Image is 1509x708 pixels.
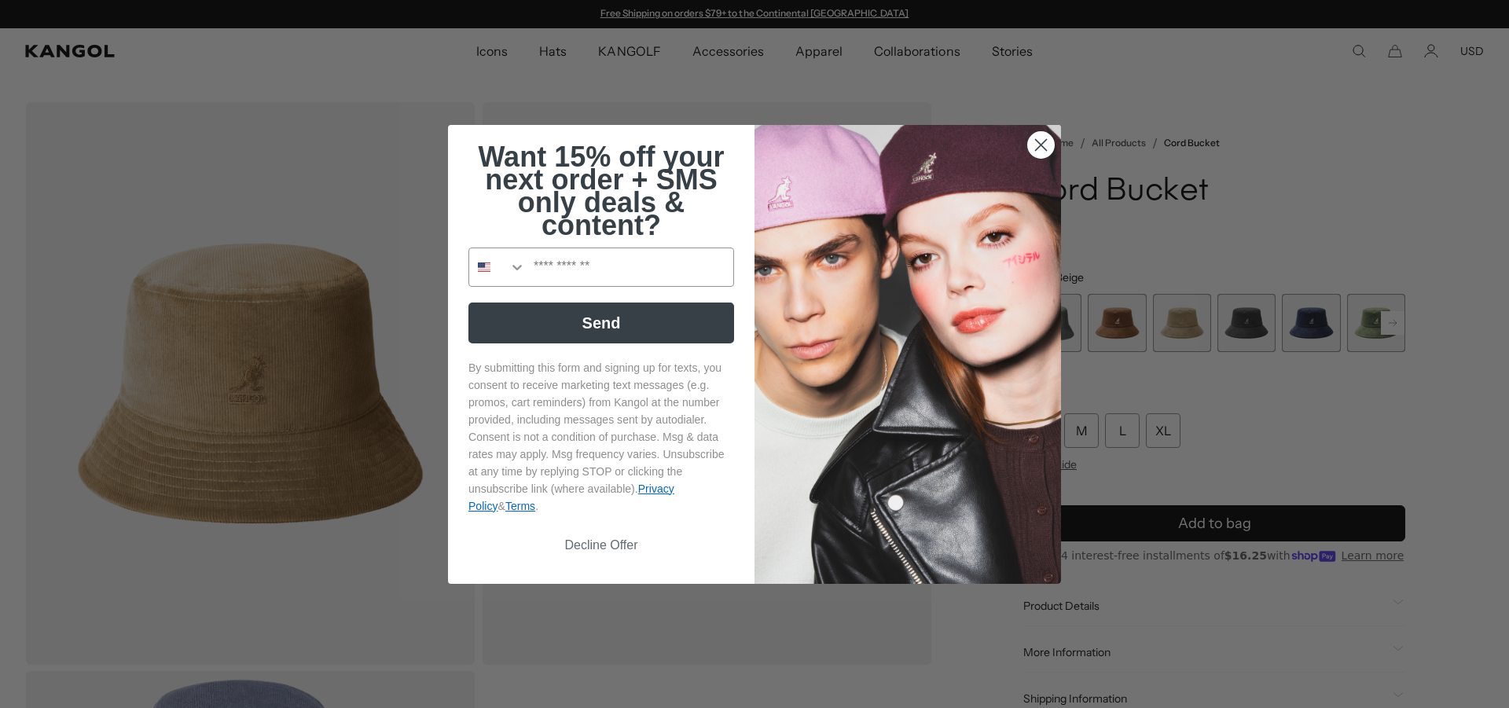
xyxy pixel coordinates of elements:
span: Want 15% off your next order + SMS only deals & content? [478,141,724,241]
a: Terms [505,500,535,512]
input: Phone Number [526,248,733,286]
img: United States [478,261,490,273]
p: By submitting this form and signing up for texts, you consent to receive marketing text messages ... [468,359,734,515]
button: Decline Offer [468,530,734,560]
button: Close dialog [1027,131,1055,159]
button: Send [468,303,734,343]
button: Search Countries [469,248,526,286]
img: 4fd34567-b031-494e-b820-426212470989.jpeg [754,125,1061,584]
